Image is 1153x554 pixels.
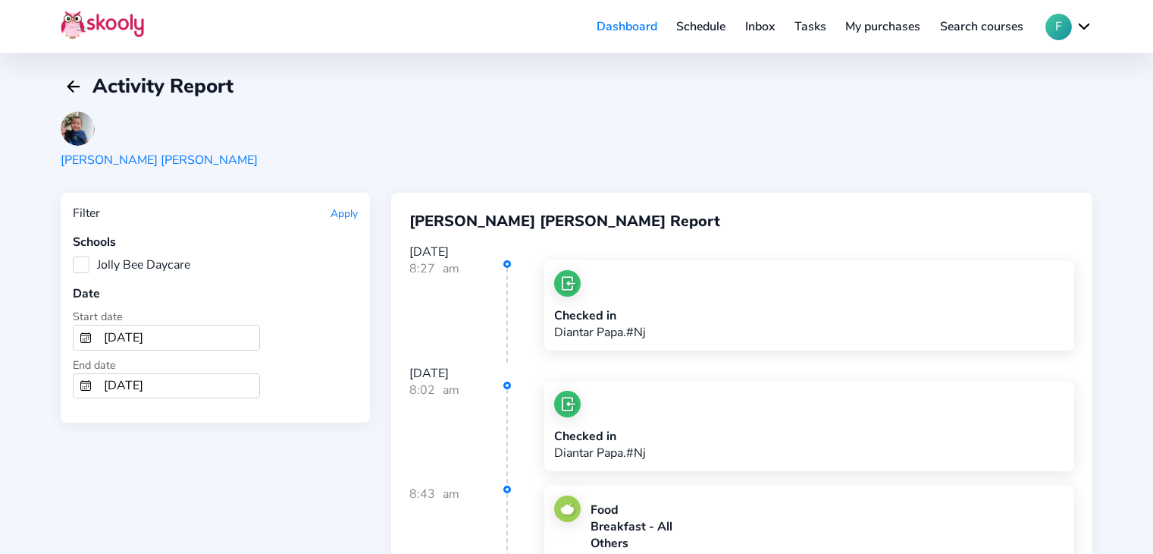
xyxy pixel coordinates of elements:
[409,244,1074,260] div: [DATE]
[1045,14,1092,40] button: Fchevron down outline
[80,332,92,344] ion-icon: calendar outline
[73,309,123,324] span: Start date
[409,211,720,231] span: [PERSON_NAME] [PERSON_NAME] Report
[98,326,259,350] input: From Date
[443,260,459,363] div: am
[591,502,1064,518] div: Food
[92,73,233,99] span: Activity Report
[73,205,100,222] div: Filter
[554,445,646,461] p: Diantar Papa.#Nj
[61,112,95,146] img: 202504110724589150957335619769746266608800361541202504110745080792294527529358.jpg
[554,428,646,445] div: Checked in
[80,379,92,392] ion-icon: calendar outline
[409,365,1074,382] div: [DATE]
[930,14,1033,39] a: Search courses
[73,285,358,302] div: Date
[554,270,581,297] img: checkin.jpg
[554,307,646,324] div: Checked in
[835,14,930,39] a: My purchases
[443,382,459,484] div: am
[74,374,98,398] button: calendar outline
[735,14,785,39] a: Inbox
[73,257,190,273] label: Jolly Bee Daycare
[785,14,836,39] a: Tasks
[409,260,509,363] div: 8:27
[74,326,98,350] button: calendar outline
[554,324,646,341] p: Diantar Papa.#Nj
[554,391,581,417] img: checkin.jpg
[61,74,86,99] button: arrow back outline
[73,357,116,373] span: End date
[98,374,259,398] input: To Date
[409,382,509,484] div: 8:02
[331,206,358,221] button: Apply
[64,77,83,96] ion-icon: arrow back outline
[554,496,581,522] img: food.jpg
[61,10,144,39] img: Skooly
[591,518,1064,535] div: Breakfast - All
[73,234,358,250] div: Schools
[667,14,736,39] a: Schedule
[61,152,258,168] div: [PERSON_NAME] [PERSON_NAME]
[587,14,667,39] a: Dashboard
[591,535,1064,552] div: Others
